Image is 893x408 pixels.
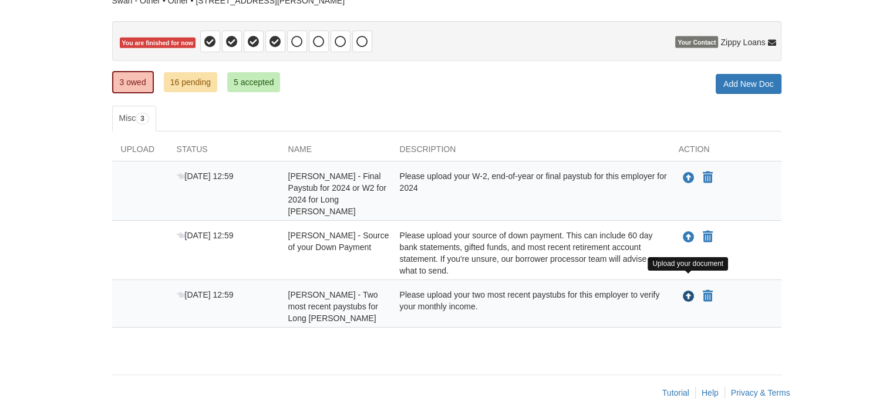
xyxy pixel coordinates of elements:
div: Description [391,143,670,161]
a: Tutorial [662,388,689,397]
div: Status [168,143,279,161]
div: Name [279,143,391,161]
a: Privacy & Terms [731,388,790,397]
button: Upload Jeffrey Swan - Final Paystub for 2024 or W2 for 2024 for Long John Silvers [682,170,696,186]
span: [PERSON_NAME] - Source of your Down Payment [288,231,389,252]
a: Help [702,388,719,397]
div: Please upload your two most recent paystubs for this employer to verify your monthly income. [391,289,670,324]
div: Upload [112,143,168,161]
span: Your Contact [675,36,718,48]
button: Upload Jeffrey Swan - Source of your Down Payment [682,230,696,245]
button: Declare Jeffrey Swan - Final Paystub for 2024 or W2 for 2024 for Long John Silvers not applicable [702,171,714,185]
button: Upload Jeffrey Swan - Two most recent paystubs for Long John Silvers [682,289,696,304]
a: Add New Doc [716,74,781,94]
span: [DATE] 12:59 [177,231,234,240]
span: [PERSON_NAME] - Final Paystub for 2024 or W2 for 2024 for Long [PERSON_NAME] [288,171,386,216]
span: [DATE] 12:59 [177,171,234,181]
span: You are finished for now [120,38,196,49]
a: 5 accepted [227,72,281,92]
div: Action [670,143,781,161]
button: Declare Jeffrey Swan - Source of your Down Payment not applicable [702,230,714,244]
a: Misc [112,106,156,131]
button: Declare Jeffrey Swan - Two most recent paystubs for Long John Silvers not applicable [702,289,714,304]
a: 3 owed [112,71,154,93]
span: Zippy Loans [720,36,765,48]
div: Please upload your source of down payment. This can include 60 day bank statements, gifted funds,... [391,230,670,277]
a: 16 pending [164,72,217,92]
span: [PERSON_NAME] - Two most recent paystubs for Long [PERSON_NAME] [288,290,378,323]
span: [DATE] 12:59 [177,290,234,299]
span: 3 [136,113,149,124]
div: Upload your document [648,257,728,271]
div: Please upload your W-2, end-of-year or final paystub for this employer for 2024 [391,170,670,217]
